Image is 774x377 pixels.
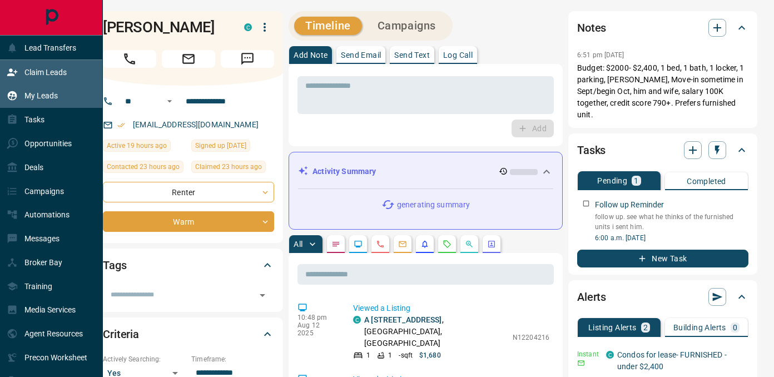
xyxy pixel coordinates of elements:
div: Tags [103,252,274,279]
svg: Notes [331,240,340,249]
p: Send Text [394,51,430,59]
div: Renter [103,182,274,202]
svg: Lead Browsing Activity [354,240,363,249]
div: Tue Aug 12 2025 [191,161,274,176]
div: Activity Summary [298,161,553,182]
p: Actively Searching: [103,354,186,364]
div: Notes [577,14,748,41]
h2: Tags [103,256,126,274]
p: Instant [577,349,599,359]
div: Sun Aug 10 2025 [191,140,274,155]
p: $1,680 [419,350,441,360]
div: Alerts [577,284,748,310]
div: Criteria [103,321,274,348]
p: N12204216 [513,333,549,343]
span: Active 19 hours ago [107,140,167,151]
svg: Calls [376,240,385,249]
p: Budget: $2000- $2,400, 1 bed, 1 bath, 1 locker, 1 parking, [PERSON_NAME], Move-in sometime in Sep... [577,62,748,121]
a: Condos for lease- FURNISHED - under $2,400 [617,350,727,371]
div: Warm [103,211,274,232]
button: Campaigns [366,17,447,35]
svg: Email Verified [117,121,125,129]
h2: Notes [577,19,606,37]
span: Signed up [DATE] [195,140,246,151]
p: Add Note [294,51,328,59]
p: All [294,240,302,248]
p: Listing Alerts [588,324,637,331]
p: Viewed a Listing [353,302,549,314]
button: New Task [577,250,748,267]
p: Aug 12 2025 [297,321,336,337]
p: 2 [643,324,648,331]
a: A [STREET_ADDRESS] [364,315,441,324]
span: Claimed 23 hours ago [195,161,262,172]
svg: Email [577,359,585,367]
p: 10:48 pm [297,314,336,321]
svg: Agent Actions [487,240,496,249]
p: follow up. see what he thinks of the furnished units i sent him. [595,212,748,232]
svg: Emails [398,240,407,249]
p: Completed [687,177,726,185]
h2: Alerts [577,288,606,306]
button: Open [163,95,176,108]
h1: [PERSON_NAME] [103,18,227,36]
div: condos.ca [606,351,614,359]
button: Timeline [294,17,362,35]
svg: Opportunities [465,240,474,249]
span: Email [162,50,215,68]
p: Activity Summary [312,166,376,177]
h2: Criteria [103,325,139,343]
p: 1 [634,177,638,185]
svg: Listing Alerts [420,240,429,249]
div: Tasks [577,137,748,163]
div: Tue Aug 12 2025 [103,140,186,155]
div: condos.ca [244,23,252,31]
p: Log Call [443,51,473,59]
p: 0 [733,324,737,331]
p: Building Alerts [673,324,726,331]
p: Follow up Reminder [595,199,664,211]
p: 6:00 a.m. [DATE] [595,233,748,243]
p: Timeframe: [191,354,274,364]
h2: Tasks [577,141,606,159]
a: [EMAIL_ADDRESS][DOMAIN_NAME] [133,120,259,129]
p: generating summary [397,199,470,211]
p: , [GEOGRAPHIC_DATA], [GEOGRAPHIC_DATA] [364,314,507,349]
p: Send Email [341,51,381,59]
div: Tue Aug 12 2025 [103,161,186,176]
span: Call [103,50,156,68]
p: 6:51 pm [DATE] [577,51,624,59]
p: 1 [366,350,370,360]
p: 1 [388,350,392,360]
div: condos.ca [353,316,361,324]
span: Message [221,50,274,68]
svg: Requests [443,240,451,249]
span: Contacted 23 hours ago [107,161,180,172]
p: - sqft [399,350,413,360]
button: Open [255,287,270,303]
p: Pending [597,177,627,185]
